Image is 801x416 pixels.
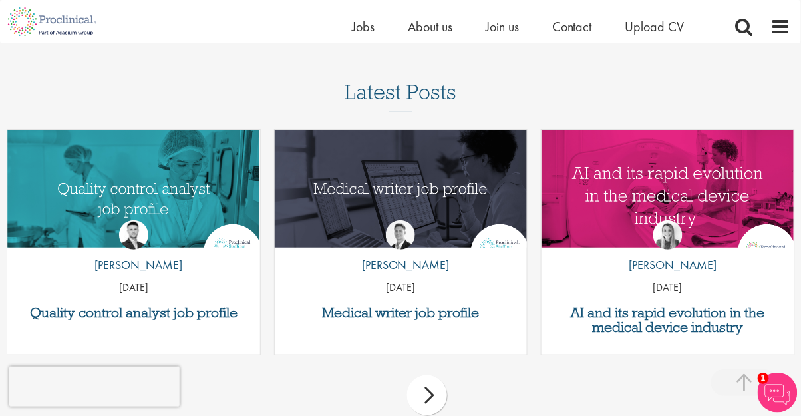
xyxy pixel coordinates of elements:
a: Upload CV [625,18,685,35]
img: George Watson [386,220,415,250]
a: Jobs [352,18,375,35]
p: [PERSON_NAME] [619,256,717,274]
a: Medical writer job profile [281,306,521,320]
a: AI and its rapid evolution in the medical device industry [548,306,788,335]
div: next [407,375,447,415]
a: Quality control analyst job profile [14,306,253,320]
a: Link to a post [542,130,794,248]
a: George Watson [PERSON_NAME] [352,220,450,280]
img: quality control analyst job profile [7,130,260,261]
img: Chatbot [758,373,798,413]
span: 1 [758,373,769,384]
a: Link to a post [7,130,260,248]
a: Hannah Burke [PERSON_NAME] [619,220,717,280]
p: [DATE] [275,280,528,296]
a: Joshua Godden [PERSON_NAME] [84,220,182,280]
a: Contact [552,18,592,35]
p: [PERSON_NAME] [84,256,182,274]
img: Medical writer job profile [275,130,528,261]
img: AI and Its Impact on the Medical Device Industry | Proclinical [542,130,794,261]
p: [DATE] [542,280,794,296]
a: About us [408,18,452,35]
p: [PERSON_NAME] [352,256,450,274]
img: Joshua Godden [119,220,148,250]
a: Link to a post [275,130,528,248]
a: Join us [486,18,519,35]
h3: Latest Posts [345,81,456,112]
p: [DATE] [7,280,260,296]
img: Hannah Burke [653,220,683,250]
